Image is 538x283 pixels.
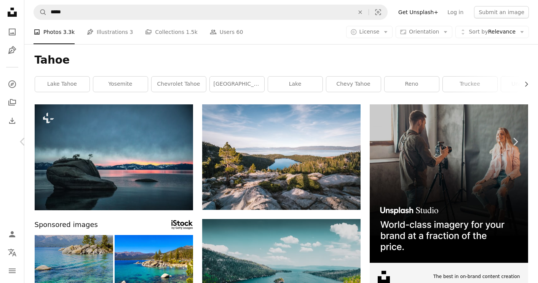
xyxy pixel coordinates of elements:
[5,24,20,40] a: Photos
[35,53,528,67] h1: Tahoe
[186,28,197,36] span: 1.5k
[35,77,89,92] a: lake tahoe
[210,20,243,44] a: Users 60
[34,5,47,19] button: Search Unsplash
[5,77,20,92] a: Explore
[210,77,264,92] a: [GEOGRAPHIC_DATA]
[455,26,529,38] button: Sort byRelevance
[394,6,443,18] a: Get Unsplash+
[236,28,243,36] span: 60
[492,105,538,178] a: Next
[202,104,361,210] img: rock formations viewing lake surrounded with green trees under white and blue sky
[346,26,393,38] button: License
[145,20,197,44] a: Collections 1.5k
[87,20,133,44] a: Illustrations 3
[378,271,390,283] img: file-1631678316303-ed18b8b5cb9cimage
[34,5,388,20] form: Find visuals sitewide
[409,29,439,35] span: Orientation
[443,6,468,18] a: Log in
[443,77,497,92] a: truckee
[370,104,528,263] img: file-1715651741414-859baba4300dimage
[5,43,20,58] a: Illustrations
[152,77,206,92] a: chevrolet tahoe
[352,5,369,19] button: Clear
[369,5,387,19] button: Visual search
[5,227,20,242] a: Log in / Sign up
[359,29,380,35] span: License
[5,245,20,260] button: Language
[326,77,381,92] a: chevy tahoe
[396,26,452,38] button: Orientation
[474,6,529,18] button: Submit an image
[202,153,361,160] a: rock formations viewing lake surrounded with green trees under white and blue sky
[433,273,520,280] span: The best in on-brand content creation
[5,263,20,278] button: Menu
[35,153,193,160] a: a lone tree on a rock in the middle of a lake
[93,77,148,92] a: yosemite
[35,104,193,210] img: a lone tree on a rock in the middle of a lake
[268,77,322,92] a: lake
[469,28,516,36] span: Relevance
[519,77,528,92] button: scroll list to the right
[5,95,20,110] a: Collections
[385,77,439,92] a: reno
[130,28,133,36] span: 3
[469,29,488,35] span: Sort by
[35,219,98,230] span: Sponsored images
[202,268,361,275] a: green-leafed trees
